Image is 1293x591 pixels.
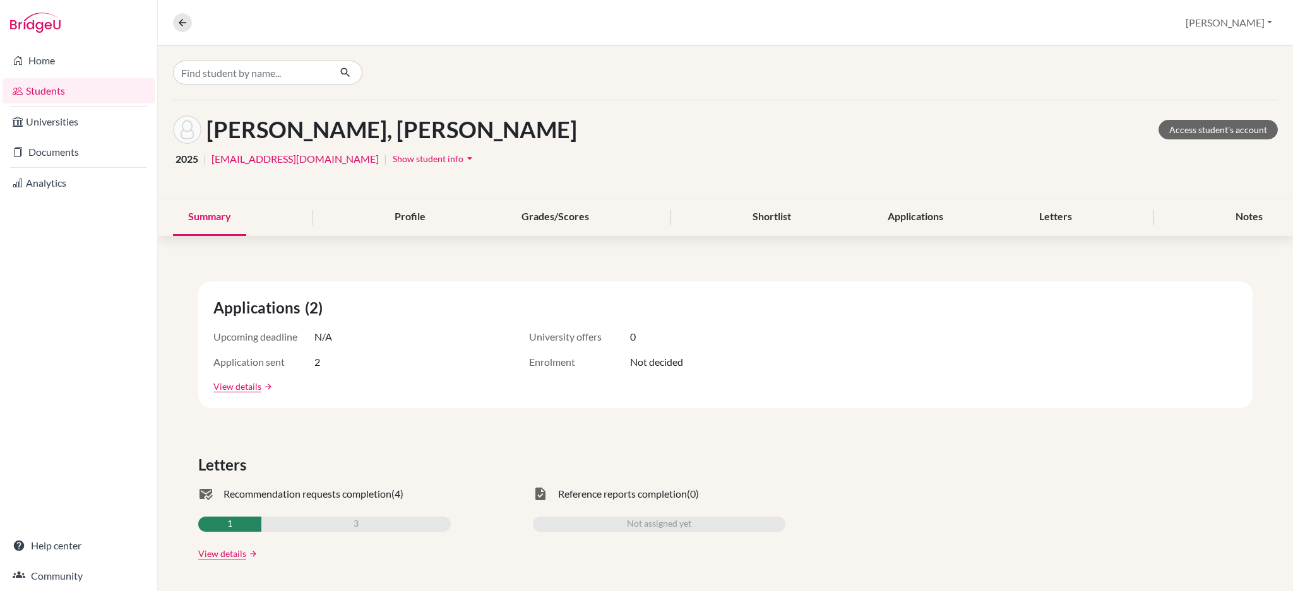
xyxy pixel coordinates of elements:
a: Access student's account [1159,120,1278,139]
div: Applications [873,199,958,236]
span: 2 [314,354,320,370]
a: Community [3,563,155,588]
span: N/A [314,329,332,344]
span: Not assigned yet [627,517,691,532]
a: Analytics [3,170,155,196]
span: task [533,486,548,501]
div: Letters [1024,199,1087,236]
a: Students [3,78,155,103]
div: Summary [173,199,246,236]
button: [PERSON_NAME] [1180,11,1278,35]
span: (2) [305,296,328,319]
span: Show student info [393,153,463,164]
a: View details [213,380,261,393]
img: Taelyn Rose Chen's avatar [173,115,201,144]
a: [EMAIL_ADDRESS][DOMAIN_NAME] [212,151,379,167]
a: arrow_forward [261,382,273,391]
span: University offers [529,329,630,344]
div: Notes [1220,199,1278,236]
span: 3 [354,517,359,532]
span: | [384,151,387,167]
span: Recommendation requests completion [223,486,391,501]
a: Help center [3,533,155,558]
span: Not decided [630,354,683,370]
a: Documents [3,139,155,165]
div: Grades/Scores [506,199,604,236]
span: Applications [213,296,305,319]
div: Profile [379,199,441,236]
span: 0 [630,329,636,344]
a: Universities [3,109,155,134]
span: Application sent [213,354,314,370]
span: (4) [391,486,403,501]
span: (0) [687,486,699,501]
span: Enrolment [529,354,630,370]
a: Home [3,48,155,73]
span: Reference reports completion [558,486,687,501]
span: Upcoming deadline [213,329,314,344]
span: mark_email_read [198,486,213,501]
img: Bridge-U [10,13,61,33]
i: arrow_drop_down [463,152,476,165]
span: Letters [198,453,251,476]
span: 1 [227,517,232,532]
button: Show student infoarrow_drop_down [392,149,477,168]
span: 2025 [176,151,198,167]
a: arrow_forward [246,549,258,558]
span: | [203,151,206,167]
h1: [PERSON_NAME], [PERSON_NAME] [206,116,577,143]
input: Find student by name... [173,61,330,85]
a: View details [198,547,246,560]
div: Shortlist [737,199,806,236]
